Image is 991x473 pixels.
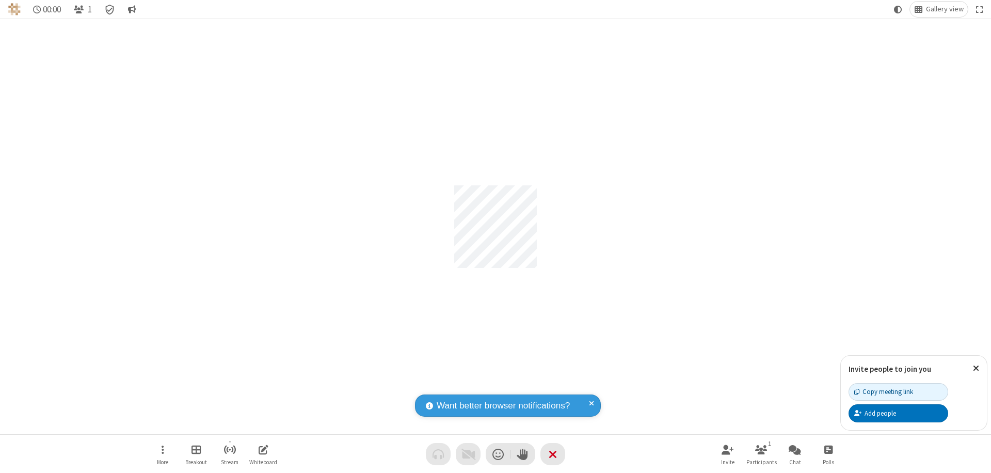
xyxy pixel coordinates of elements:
[849,364,931,374] label: Invite people to join you
[813,439,844,469] button: Open poll
[248,439,279,469] button: Open shared whiteboard
[965,356,987,381] button: Close popover
[910,2,968,17] button: Change layout
[972,2,987,17] button: Fullscreen
[779,439,810,469] button: Open chat
[214,439,245,469] button: Start streaming
[712,439,743,469] button: Invite participants (⌘+Shift+I)
[510,443,535,465] button: Raise hand
[854,387,913,397] div: Copy meeting link
[849,404,948,422] button: Add people
[8,3,21,15] img: QA Selenium DO NOT DELETE OR CHANGE
[437,399,570,413] span: Want better browser notifications?
[426,443,451,465] button: Audio problem - check your Internet connection or call by phone
[746,459,777,465] span: Participants
[849,383,948,401] button: Copy meeting link
[765,439,774,448] div: 1
[926,5,964,13] span: Gallery view
[890,2,906,17] button: Using system theme
[456,443,481,465] button: Video
[43,5,61,14] span: 00:00
[823,459,834,465] span: Polls
[486,443,510,465] button: Send a reaction
[746,439,777,469] button: Open participant list
[147,439,178,469] button: Open menu
[249,459,277,465] span: Whiteboard
[789,459,801,465] span: Chat
[721,459,734,465] span: Invite
[69,2,96,17] button: Open participant list
[88,5,92,14] span: 1
[157,459,168,465] span: More
[185,459,207,465] span: Breakout
[221,459,238,465] span: Stream
[123,2,140,17] button: Conversation
[181,439,212,469] button: Manage Breakout Rooms
[29,2,66,17] div: Timer
[100,2,120,17] div: Meeting details Encryption enabled
[540,443,565,465] button: End or leave meeting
